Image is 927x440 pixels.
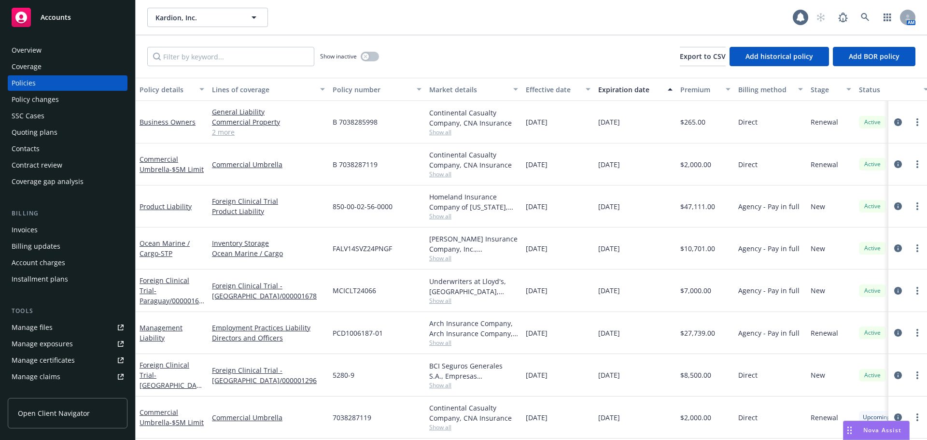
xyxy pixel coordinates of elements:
a: Report a Bug [833,8,853,27]
div: Contacts [12,141,40,156]
span: [DATE] [526,370,548,380]
span: Agency - Pay in full [738,201,800,212]
span: Kardion, Inc. [155,13,239,23]
button: Kardion, Inc. [147,8,268,27]
span: [DATE] [598,117,620,127]
span: - $5M Limit [169,418,204,427]
span: Add BOR policy [849,52,899,61]
div: Effective date [526,85,580,95]
button: Nova Assist [843,421,910,440]
a: circleInformation [892,200,904,212]
div: Installment plans [12,271,68,287]
div: Lines of coverage [212,85,314,95]
a: Manage BORs [8,385,127,401]
span: Active [863,160,882,169]
span: PCD1006187-01 [333,328,383,338]
span: Active [863,286,882,295]
span: B 7038285998 [333,117,378,127]
div: Contract review [12,157,62,173]
div: Expiration date [598,85,662,95]
a: more [912,285,923,297]
span: New [811,201,825,212]
a: Manage exposures [8,336,127,352]
span: [DATE] [526,159,548,170]
a: circleInformation [892,242,904,254]
span: - STP [158,249,172,258]
button: Expiration date [594,78,676,101]
span: Show all [429,381,518,389]
a: more [912,327,923,339]
span: Agency - Pay in full [738,285,800,296]
a: Commercial Umbrella [212,412,325,423]
div: Premium [680,85,720,95]
a: circleInformation [892,369,904,381]
span: [DATE] [598,285,620,296]
a: Product Liability [140,202,192,211]
a: more [912,242,923,254]
span: Show all [429,339,518,347]
button: Lines of coverage [208,78,329,101]
div: Overview [12,43,42,58]
span: 5280-9 [333,370,354,380]
a: Directors and Officers [212,333,325,343]
a: Coverage [8,59,127,74]
a: Overview [8,43,127,58]
span: Show all [429,423,518,431]
div: Arch Insurance Company, Arch Insurance Company, RT Specialty Insurance Services, LLC (RSG Special... [429,318,518,339]
div: Quoting plans [12,125,57,140]
div: Invoices [12,222,38,238]
a: SSC Cases [8,108,127,124]
span: - Paraguay/000001678 [140,286,204,315]
a: Switch app [878,8,897,27]
span: - $5M Limit [169,165,204,174]
a: Ocean Marine / Cargo [140,239,190,258]
button: Export to CSV [680,47,726,66]
span: Show all [429,254,518,262]
div: Policies [12,75,36,91]
div: Status [859,85,918,95]
div: Manage exposures [12,336,73,352]
a: Contacts [8,141,127,156]
span: Open Client Navigator [18,408,90,418]
div: Drag to move [843,421,856,440]
a: Management Liability [140,323,183,342]
a: more [912,412,923,423]
span: Export to CSV [680,52,726,61]
button: Market details [425,78,522,101]
span: [DATE] [598,412,620,423]
span: [DATE] [526,285,548,296]
span: FALV14SVZ24PNGF [333,243,392,254]
a: Manage certificates [8,353,127,368]
span: Add historical policy [745,52,813,61]
span: Active [863,118,882,127]
span: Direct [738,159,758,170]
a: Foreign Clinical Trial - [GEOGRAPHIC_DATA]/000001678 [212,281,325,301]
a: Foreign Clinical Trial [140,360,200,400]
span: Show all [429,212,518,220]
a: Search [856,8,875,27]
span: Renewal [811,328,838,338]
span: [DATE] [598,201,620,212]
div: Stage [811,85,841,95]
a: Commercial Umbrella [140,408,204,427]
button: Billing method [734,78,807,101]
div: Policy details [140,85,194,95]
div: Manage certificates [12,353,75,368]
div: Underwriters at Lloyd's, [GEOGRAPHIC_DATA], [PERSON_NAME] of [GEOGRAPHIC_DATA], Clinical Trials I... [429,276,518,297]
div: Account charges [12,255,65,270]
span: Direct [738,117,758,127]
a: more [912,200,923,212]
a: Accounts [8,4,127,31]
span: [DATE] [598,159,620,170]
button: Add historical policy [730,47,829,66]
span: Show all [429,297,518,305]
a: more [912,158,923,170]
span: New [811,285,825,296]
span: - [GEOGRAPHIC_DATA]/000001296 [140,370,202,400]
span: Active [863,202,882,211]
a: Account charges [8,255,127,270]
span: New [811,243,825,254]
span: New [811,370,825,380]
a: Commercial Umbrella [140,155,204,174]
